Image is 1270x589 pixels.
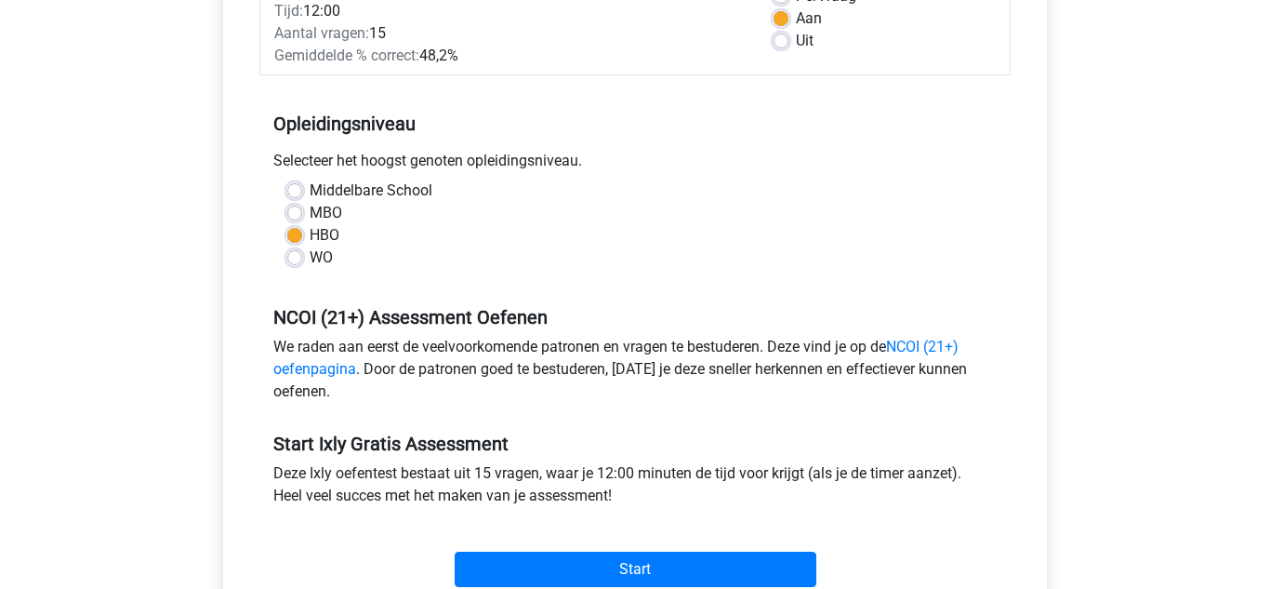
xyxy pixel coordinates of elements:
span: Tijd: [274,2,303,20]
label: MBO [310,202,342,224]
label: HBO [310,224,339,247]
span: Gemiddelde % correct: [274,47,419,64]
h5: Start Ixly Gratis Assessment [273,433,997,455]
label: Middelbare School [310,180,432,202]
div: 48,2% [260,45,760,67]
input: Start [455,552,816,587]
h5: Opleidingsniveau [273,105,997,142]
div: Selecteer het hoogst genoten opleidingsniveau. [259,150,1011,180]
h5: NCOI (21+) Assessment Oefenen [273,306,997,328]
label: Uit [796,30,814,52]
div: We raden aan eerst de veelvoorkomende patronen en vragen te bestuderen. Deze vind je op de . Door... [259,336,1011,410]
div: 15 [260,22,760,45]
label: WO [310,247,333,269]
label: Aan [796,7,822,30]
div: Deze Ixly oefentest bestaat uit 15 vragen, waar je 12:00 minuten de tijd voor krijgt (als je de t... [259,462,1011,515]
span: Aantal vragen: [274,24,369,42]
